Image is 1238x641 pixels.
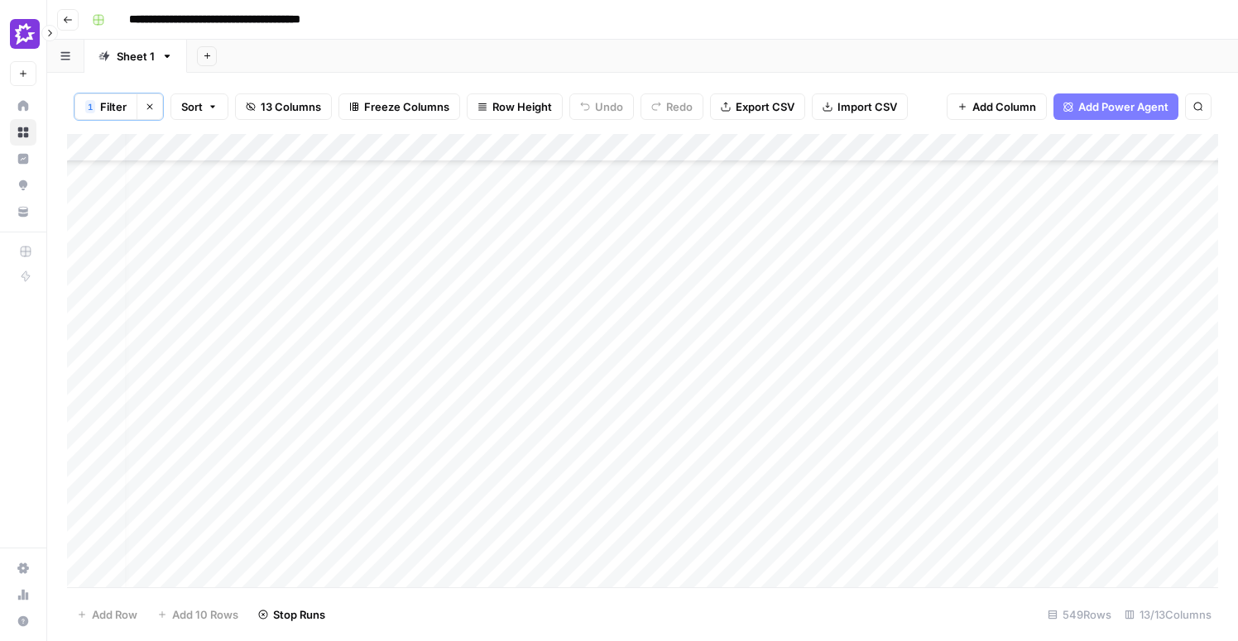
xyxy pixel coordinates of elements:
[641,93,703,120] button: Redo
[92,606,137,623] span: Add Row
[172,606,238,623] span: Add 10 Rows
[10,119,36,146] a: Browse
[492,98,552,115] span: Row Height
[10,13,36,55] button: Workspace: Gong
[364,98,449,115] span: Freeze Columns
[947,93,1047,120] button: Add Column
[248,601,335,628] button: Stop Runs
[10,199,36,225] a: Your Data
[595,98,623,115] span: Undo
[10,19,40,49] img: Gong Logo
[1053,93,1178,120] button: Add Power Agent
[837,98,897,115] span: Import CSV
[147,601,248,628] button: Add 10 Rows
[10,172,36,199] a: Opportunities
[117,48,155,65] div: Sheet 1
[88,100,93,113] span: 1
[181,98,203,115] span: Sort
[85,100,95,113] div: 1
[261,98,321,115] span: 13 Columns
[1118,601,1218,628] div: 13/13 Columns
[74,93,137,120] button: 1Filter
[338,93,460,120] button: Freeze Columns
[273,606,325,623] span: Stop Runs
[67,601,147,628] button: Add Row
[10,555,36,581] a: Settings
[235,93,332,120] button: 13 Columns
[170,93,228,120] button: Sort
[1041,601,1118,628] div: 549 Rows
[972,98,1036,115] span: Add Column
[10,581,36,608] a: Usage
[710,93,805,120] button: Export CSV
[10,608,36,634] button: Help + Support
[736,98,794,115] span: Export CSV
[84,40,187,73] a: Sheet 1
[666,98,693,115] span: Redo
[10,146,36,172] a: Insights
[100,98,127,115] span: Filter
[812,93,908,120] button: Import CSV
[569,93,634,120] button: Undo
[10,93,36,119] a: Home
[467,93,563,120] button: Row Height
[1078,98,1168,115] span: Add Power Agent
